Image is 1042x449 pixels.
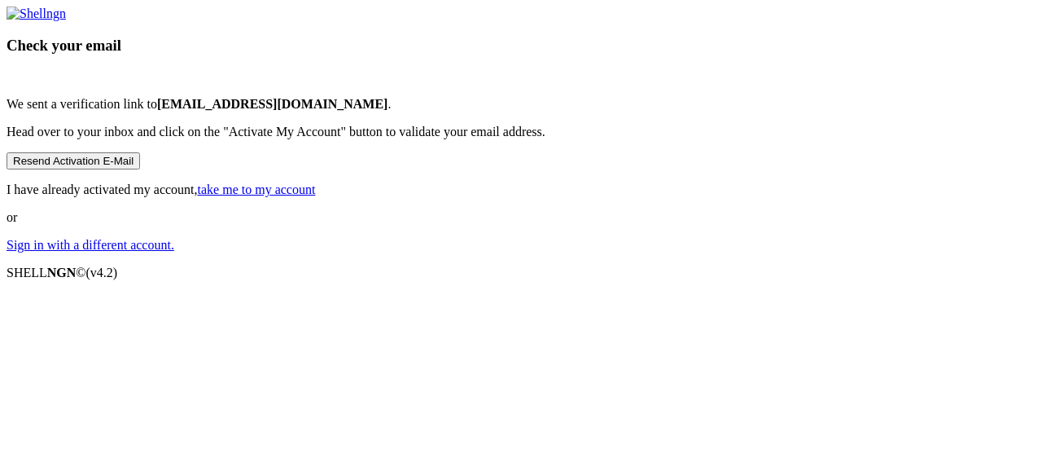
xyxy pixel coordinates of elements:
p: We sent a verification link to . [7,97,1035,112]
a: Sign in with a different account. [7,238,174,252]
span: 4.2.0 [86,266,118,280]
div: or [7,7,1035,253]
p: Head over to your inbox and click on the "Activate My Account" button to validate your email addr... [7,125,1035,139]
img: Shellngn [7,7,66,21]
p: I have already activated my account, [7,183,1035,197]
b: NGN [47,266,77,280]
b: [EMAIL_ADDRESS][DOMAIN_NAME] [157,97,388,111]
button: Resend Activation E-Mail [7,152,140,169]
span: SHELL © [7,266,117,280]
h3: Check your email [7,37,1035,55]
a: take me to my account [198,183,316,196]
